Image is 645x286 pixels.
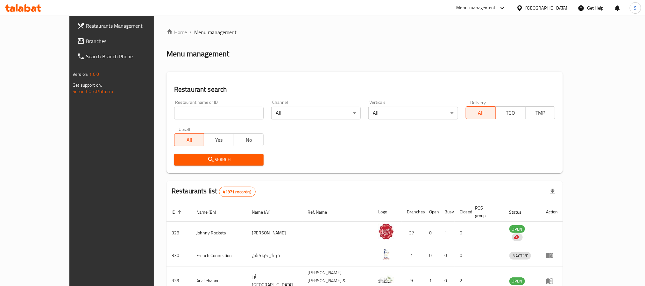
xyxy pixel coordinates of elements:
[174,85,555,94] h2: Restaurant search
[466,106,496,119] button: All
[475,204,497,219] span: POS group
[545,184,560,199] div: Export file
[247,222,302,244] td: [PERSON_NAME]
[86,53,172,60] span: Search Branch Phone
[455,222,470,244] td: 0
[469,108,493,118] span: All
[72,49,177,64] a: Search Branch Phone
[509,225,525,233] span: OPEN
[439,244,455,267] td: 0
[72,33,177,49] a: Branches
[73,81,102,89] span: Get support on:
[455,244,470,267] td: 0
[167,28,563,36] nav: breadcrumb
[174,133,204,146] button: All
[172,186,256,197] h2: Restaurants list
[73,70,88,78] span: Version:
[439,202,455,222] th: Busy
[194,28,237,36] span: Menu management
[219,187,256,197] div: Total records count
[191,222,247,244] td: Johnny Rockets
[528,108,553,118] span: TMP
[177,135,202,145] span: All
[495,106,525,119] button: TGO
[378,224,394,240] img: Johnny Rockets
[174,107,264,119] input: Search for restaurant name or ID..
[402,202,424,222] th: Branches
[470,100,486,104] label: Delivery
[424,244,439,267] td: 0
[509,277,525,285] span: OPEN
[86,37,172,45] span: Branches
[308,208,335,216] span: Ref. Name
[513,234,519,240] img: delivery hero logo
[439,222,455,244] td: 1
[252,208,279,216] span: Name (Ar)
[179,156,259,164] span: Search
[402,222,424,244] td: 37
[167,244,191,267] td: 330
[546,277,558,285] div: Menu
[512,233,523,241] div: Indicates that the vendor menu management has been moved to DH Catalog service
[271,107,361,119] div: All
[509,208,530,216] span: Status
[189,28,192,36] li: /
[179,127,190,132] label: Upsell
[234,133,264,146] button: No
[424,202,439,222] th: Open
[174,154,264,166] button: Search
[509,252,531,260] span: INACTIVE
[457,4,496,12] div: Menu-management
[204,133,234,146] button: Yes
[541,202,563,222] th: Action
[196,208,224,216] span: Name (En)
[237,135,261,145] span: No
[219,189,255,195] span: 41971 record(s)
[378,246,394,262] img: French Connection
[191,244,247,267] td: French Connection
[167,222,191,244] td: 328
[424,222,439,244] td: 0
[72,18,177,33] a: Restaurants Management
[526,4,568,11] div: [GEOGRAPHIC_DATA]
[509,277,525,285] div: OPEN
[86,22,172,30] span: Restaurants Management
[373,202,402,222] th: Logo
[525,106,555,119] button: TMP
[167,49,229,59] h2: Menu management
[207,135,231,145] span: Yes
[498,108,523,118] span: TGO
[172,208,184,216] span: ID
[247,244,302,267] td: فرنش كونكشن
[402,244,424,267] td: 1
[546,252,558,259] div: Menu
[455,202,470,222] th: Closed
[73,87,113,96] a: Support.OpsPlatform
[368,107,458,119] div: All
[634,4,637,11] span: S
[89,70,99,78] span: 1.0.0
